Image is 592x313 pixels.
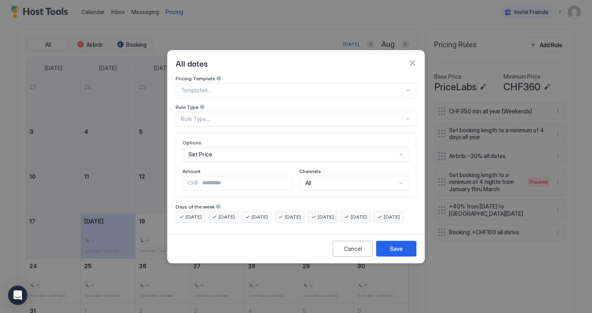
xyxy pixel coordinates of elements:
span: [DATE] [252,213,268,221]
input: Input Field [199,176,292,190]
span: Amount [182,168,201,174]
span: [DATE] [318,213,334,221]
span: Set Price [188,151,212,158]
span: [DATE] [384,213,400,221]
button: Save [376,241,416,257]
span: Pricing Template [176,75,215,81]
div: Save [390,244,403,253]
span: Options [182,140,201,146]
span: [DATE] [285,213,301,221]
span: [DATE] [219,213,235,221]
span: Days of the week [176,204,215,210]
span: [DATE] [351,213,367,221]
span: Rule Type [176,104,199,110]
span: [DATE] [186,213,202,221]
div: Rule Type... [181,115,404,123]
span: All dates [176,57,208,69]
div: Cancel [344,244,362,253]
span: Channels [299,168,321,174]
span: CHF [188,179,199,187]
div: Open Intercom Messenger [8,286,27,305]
button: Cancel [333,241,373,257]
span: All [305,179,311,187]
